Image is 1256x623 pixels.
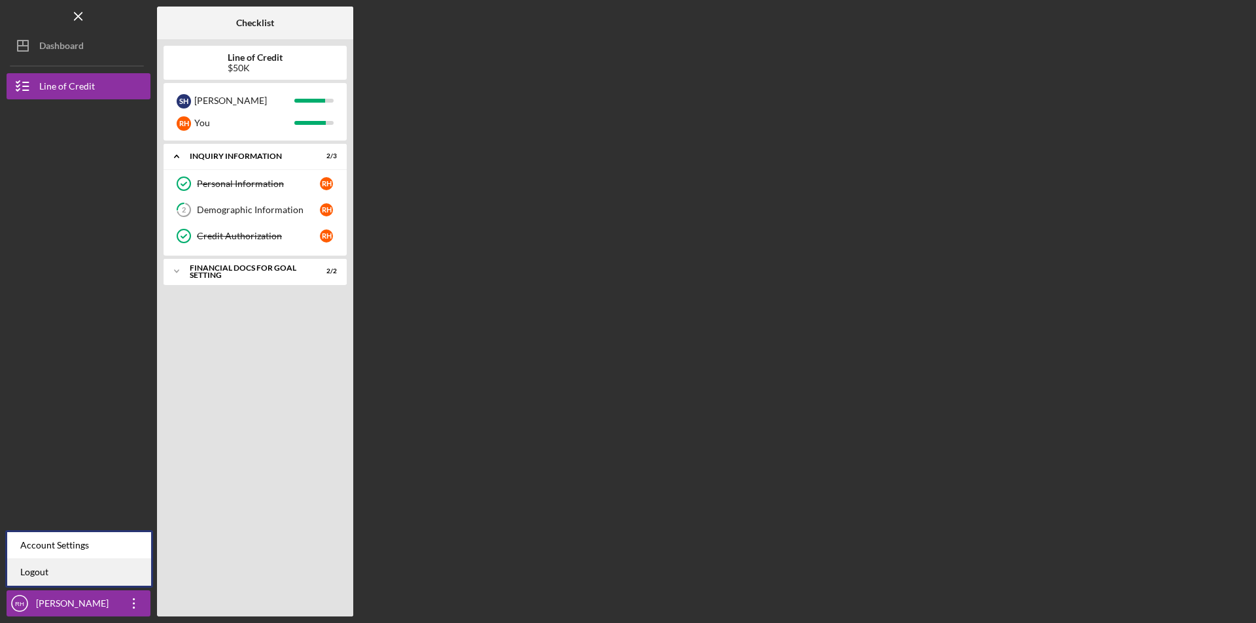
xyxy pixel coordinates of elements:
[170,197,340,223] a: 2Demographic InformationRH
[190,264,304,279] div: Financial Docs for Goal Setting
[170,223,340,249] a: Credit AuthorizationRH
[7,532,151,559] div: Account Settings
[33,590,118,620] div: [PERSON_NAME]
[39,33,84,62] div: Dashboard
[320,177,333,190] div: R H
[15,600,24,607] text: RH
[7,559,151,586] a: Logout
[7,73,150,99] button: Line of Credit
[170,171,340,197] a: Personal InformationRH
[39,73,95,103] div: Line of Credit
[228,63,283,73] div: $50K
[7,33,150,59] button: Dashboard
[197,205,320,215] div: Demographic Information
[320,229,333,243] div: R H
[236,18,274,28] b: Checklist
[197,231,320,241] div: Credit Authorization
[197,178,320,189] div: Personal Information
[7,590,150,616] button: RH[PERSON_NAME]
[182,206,186,214] tspan: 2
[228,52,283,63] b: Line of Credit
[177,116,191,131] div: R H
[320,203,333,216] div: R H
[313,152,337,160] div: 2 / 3
[194,112,294,134] div: You
[194,90,294,112] div: [PERSON_NAME]
[190,152,304,160] div: INQUIRY INFORMATION
[313,267,337,275] div: 2 / 2
[177,94,191,109] div: S H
